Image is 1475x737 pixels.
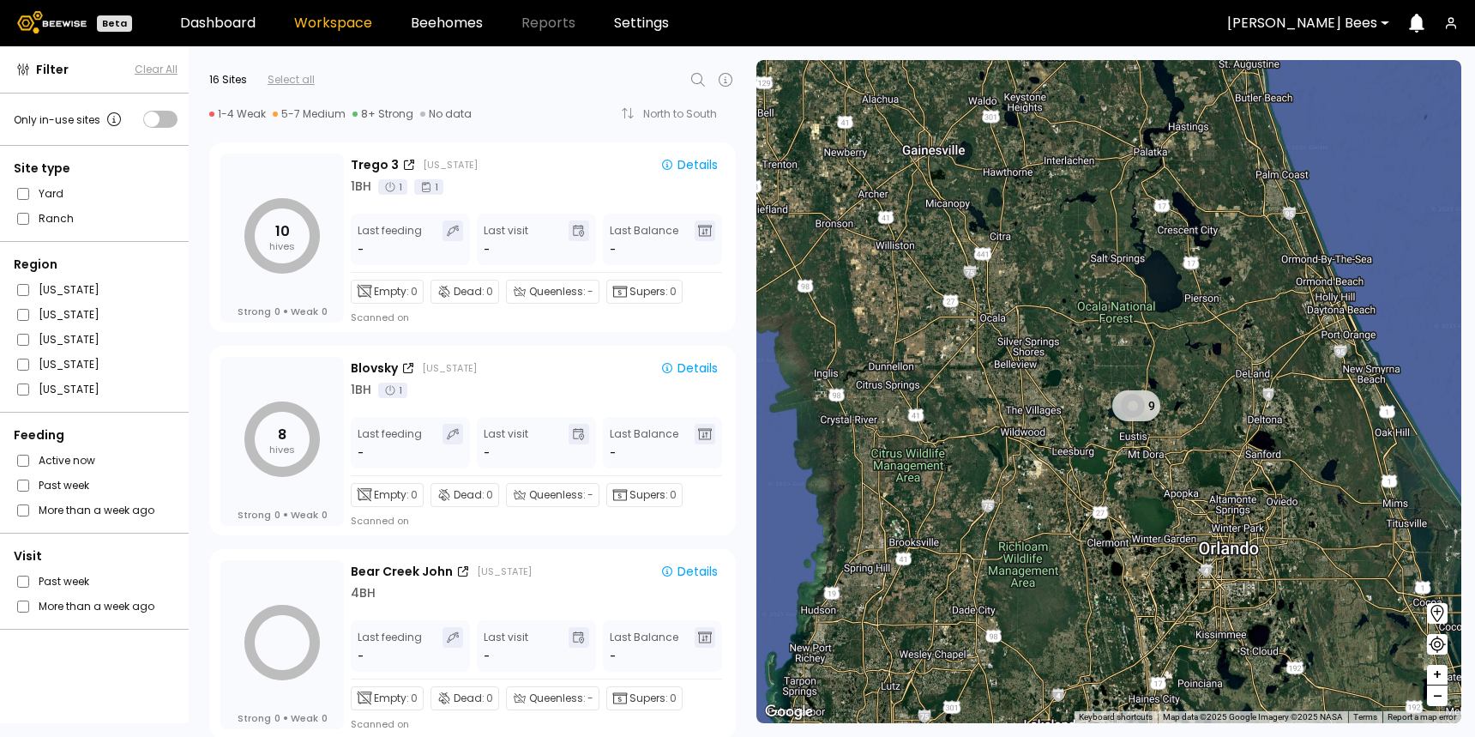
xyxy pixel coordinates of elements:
span: - [587,691,593,706]
div: 5-7 Medium [273,107,346,121]
div: Empty: [351,280,424,304]
div: Region [14,256,178,274]
div: [US_STATE] [423,158,478,172]
div: North to South [643,109,729,119]
tspan: hives [269,239,295,253]
div: 1-4 Weak [209,107,266,121]
div: [US_STATE] [477,565,532,578]
tspan: 10 [275,221,290,241]
button: Clear All [135,62,178,77]
span: - [610,648,616,665]
label: Ranch [39,209,74,227]
div: Only in-use sites [14,109,124,130]
label: Past week [39,572,89,590]
span: Reports [521,16,575,30]
span: 0 [274,712,280,724]
div: - [484,444,490,462]
div: Last visit [484,220,528,258]
label: Active now [39,451,95,469]
div: Beta [97,15,132,32]
span: 0 [322,305,328,317]
button: Details [653,359,725,378]
div: Scanned on [351,717,409,731]
div: 16 Sites [209,72,247,88]
span: 0 [670,284,677,299]
span: 0 [322,509,328,521]
div: - [484,648,490,665]
label: [US_STATE] [39,380,99,398]
div: Supers: [606,483,683,507]
span: Filter [36,61,69,79]
span: 0 [486,487,493,503]
div: Last Balance [610,627,678,665]
label: Yard [39,184,63,202]
div: 1 [378,179,407,195]
a: Settings [614,16,669,30]
span: 0 [486,284,493,299]
label: More than a week ago [39,501,154,519]
a: Dashboard [180,16,256,30]
div: Strong Weak [238,509,328,521]
label: [US_STATE] [39,355,99,373]
button: Details [653,155,725,174]
div: Queenless: [506,483,599,507]
div: 4 BH [351,584,376,602]
div: Strong Weak [238,712,328,724]
div: Last Balance [610,220,678,258]
span: + [1432,664,1442,686]
span: 0 [274,509,280,521]
div: Dead: [430,686,499,710]
button: – [1427,686,1448,706]
div: Feeding [14,426,178,444]
img: Beewise logo [17,11,87,33]
button: Details [653,562,725,581]
span: - [587,284,593,299]
span: 0 [486,691,493,706]
span: Map data ©2025 Google Imagery ©2025 NASA [1163,712,1343,722]
div: 9 [1112,390,1160,421]
a: Terms (opens in new tab) [1353,712,1377,722]
div: Bear Creek John [351,563,453,581]
div: Supers: [606,280,683,304]
a: Workspace [294,16,372,30]
div: Supers: [606,686,683,710]
span: 0 [411,691,418,706]
div: No data [420,107,472,121]
div: Queenless: [506,686,599,710]
div: 1 [378,383,407,398]
div: Site type [14,160,178,178]
div: Dead: [430,280,499,304]
div: Last feeding [358,220,422,258]
div: Strong Weak [238,305,328,317]
span: 0 [411,284,418,299]
button: Keyboard shortcuts [1079,711,1153,723]
span: 0 [411,487,418,503]
div: 1 BH [351,381,371,399]
div: [US_STATE] [422,361,477,375]
img: Google [761,701,817,723]
div: Last visit [484,424,528,462]
div: Blovsky [351,359,398,378]
div: 1 BH [351,178,371,196]
div: Queenless: [506,280,599,304]
div: Last visit [484,627,528,665]
div: Last feeding [358,627,422,665]
span: – [1433,686,1442,707]
span: 0 [322,712,328,724]
div: Details [660,360,718,376]
span: - [587,487,593,503]
div: Select all [268,72,315,88]
div: Dead: [430,483,499,507]
div: Last feeding [358,424,422,462]
div: 8+ Strong [352,107,413,121]
label: [US_STATE] [39,305,99,323]
span: 0 [670,487,677,503]
button: + [1427,665,1448,686]
div: - [484,241,490,258]
span: - [610,444,616,462]
div: Trego 3 [351,156,399,174]
span: 0 [274,305,280,317]
div: Last Balance [610,424,678,462]
div: Visit [14,547,178,565]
